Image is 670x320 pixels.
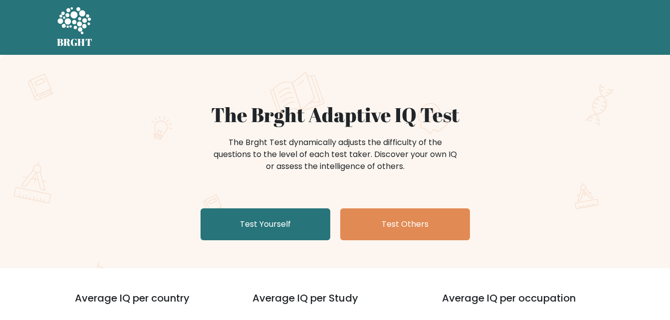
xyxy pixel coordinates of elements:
[252,292,418,316] h3: Average IQ per Study
[340,208,470,240] a: Test Others
[57,4,93,51] a: BRGHT
[92,103,579,127] h1: The Brght Adaptive IQ Test
[75,292,217,316] h3: Average IQ per country
[211,137,460,172] div: The Brght Test dynamically adjusts the difficulty of the questions to the level of each test take...
[201,208,330,240] a: Test Yourself
[57,36,93,48] h5: BRGHT
[442,292,608,316] h3: Average IQ per occupation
